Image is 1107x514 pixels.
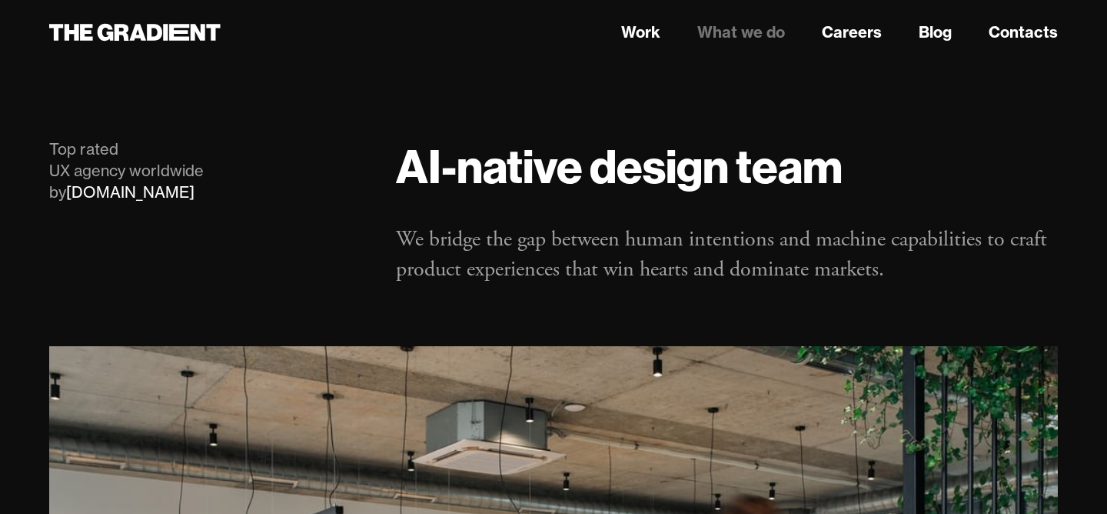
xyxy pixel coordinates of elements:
[919,21,952,44] a: Blog
[396,225,1058,285] p: We bridge the gap between human intentions and machine capabilities to craft product experiences ...
[621,21,660,44] a: Work
[396,139,1058,194] h1: AI-native design team
[697,21,785,44] a: What we do
[49,139,365,203] div: Top rated UX agency worldwide by
[822,21,882,44] a: Careers
[989,21,1058,44] a: Contacts
[66,182,194,202] a: [DOMAIN_NAME]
